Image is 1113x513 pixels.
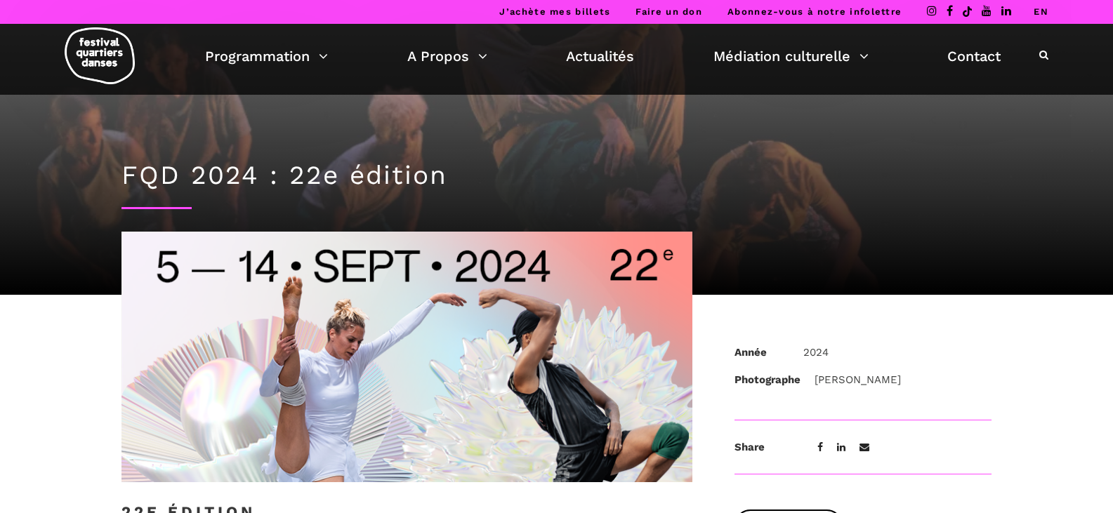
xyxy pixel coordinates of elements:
span: 2024 [803,346,829,359]
a: Contact [947,44,1001,68]
span: Année [735,344,789,361]
a: Faire un don [635,6,702,17]
a: A Propos [407,44,487,68]
a: J’achète mes billets [499,6,610,17]
span: [PERSON_NAME] [815,373,901,386]
a: Abonnez-vous à notre infolettre [727,6,902,17]
span: Photographe [735,371,801,388]
a: EN [1034,6,1048,17]
a: Médiation culturelle [713,44,869,68]
a: Programmation [205,44,328,68]
a: Actualités [566,44,634,68]
span: Share [735,439,789,455]
h1: FQD 2024 : 22e édition [121,160,992,191]
img: logo-fqd-med [65,27,135,84]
